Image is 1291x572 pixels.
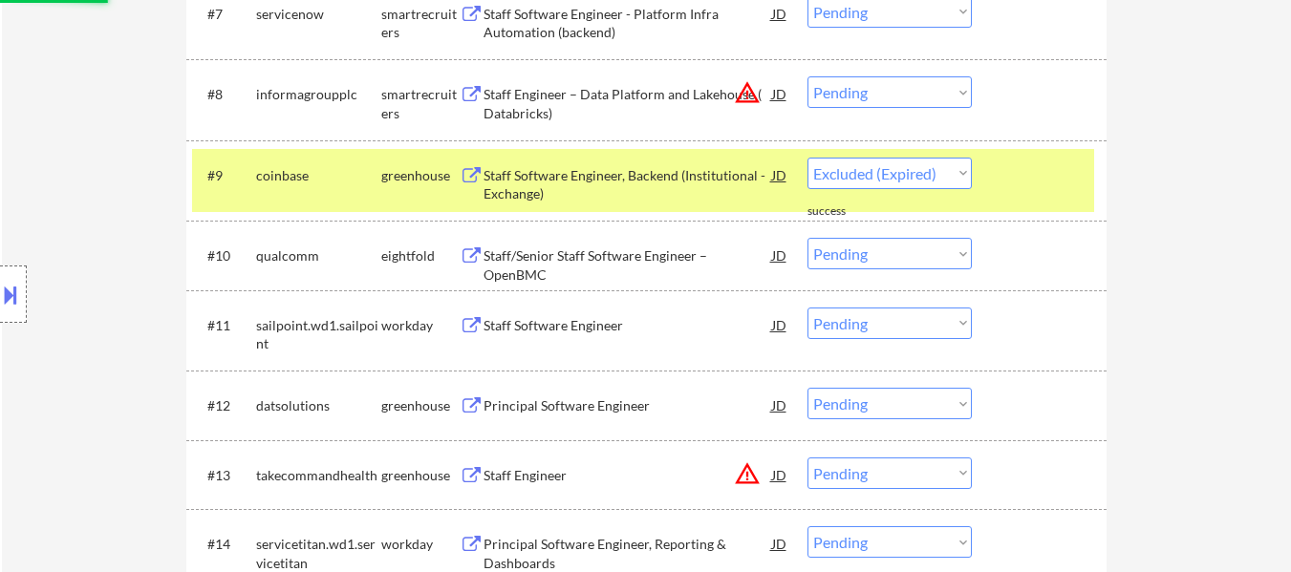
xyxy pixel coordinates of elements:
[207,85,241,104] div: #8
[207,5,241,24] div: #7
[770,238,789,272] div: JD
[484,535,772,572] div: Principal Software Engineer, Reporting & Dashboards
[207,535,241,554] div: #14
[484,5,772,42] div: Staff Software Engineer - Platform Infra Automation (backend)
[770,76,789,111] div: JD
[256,5,381,24] div: servicenow
[770,388,789,422] div: JD
[770,158,789,192] div: JD
[381,535,460,554] div: workday
[770,526,789,561] div: JD
[381,85,460,122] div: smartrecruiters
[381,396,460,415] div: greenhouse
[381,466,460,485] div: greenhouse
[381,166,460,185] div: greenhouse
[484,316,772,335] div: Staff Software Engineer
[381,246,460,265] div: eightfold
[484,246,772,284] div: Staff/Senior Staff Software Engineer – OpenBMC
[381,316,460,335] div: workday
[770,307,789,342] div: JD
[381,5,460,42] div: smartrecruiters
[734,79,761,106] button: warning_amber
[734,460,761,487] button: warning_amber
[484,466,772,485] div: Staff Engineer
[484,396,772,415] div: Principal Software Engineer
[807,203,884,220] div: success
[770,457,789,492] div: JD
[256,466,381,485] div: takecommandhealth
[484,166,772,203] div: Staff Software Engineer, Backend (Institutional - Exchange)
[256,535,381,572] div: servicetitan.wd1.servicetitan
[256,85,381,104] div: informagroupplc
[207,466,241,485] div: #13
[484,85,772,122] div: Staff Engineer – Data Platform and Lakehouse ( Databricks)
